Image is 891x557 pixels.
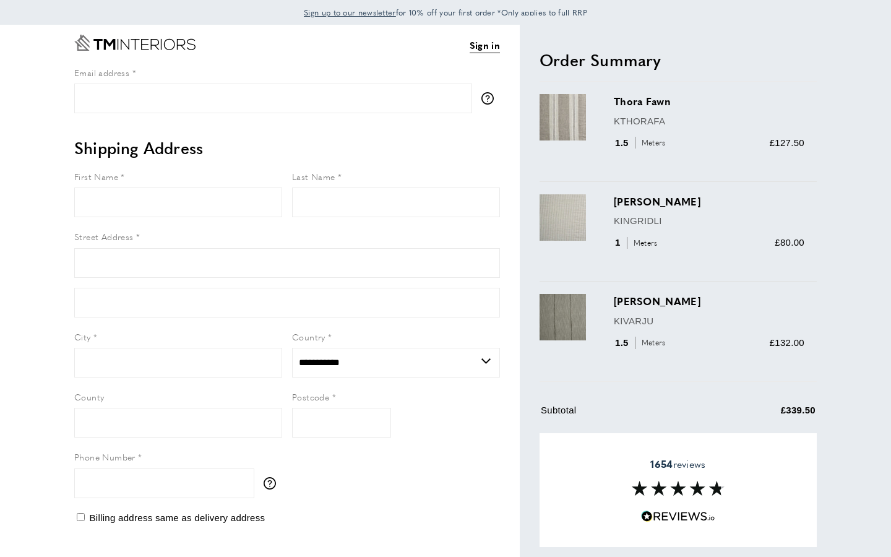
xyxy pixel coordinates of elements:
[74,170,118,183] span: First Name
[614,214,804,228] p: KINGRIDLI
[74,330,91,343] span: City
[74,35,196,51] a: Go to Home page
[770,137,804,148] span: £127.50
[292,170,335,183] span: Last Name
[614,335,670,350] div: 1.5
[614,136,670,150] div: 1.5
[632,481,725,496] img: Reviews section
[470,38,500,53] a: Sign in
[74,230,134,243] span: Street Address
[304,7,587,18] span: for 10% off your first order *Only applies to full RRP
[541,430,707,454] td: Shipping
[650,457,673,471] strong: 1654
[292,330,325,343] span: Country
[635,137,669,149] span: Meters
[540,49,817,71] h2: Order Summary
[292,391,329,403] span: Postcode
[708,403,816,427] td: £339.50
[304,6,396,19] a: Sign up to our newsletter
[304,7,396,18] span: Sign up to our newsletter
[641,511,715,522] img: Reviews.io 5 stars
[540,94,586,140] img: Thora Fawn
[770,337,804,348] span: £132.00
[264,477,282,490] button: More information
[627,237,661,249] span: Meters
[614,314,804,329] p: KIVARJU
[650,458,705,470] span: reviews
[614,114,804,129] p: KTHORAFA
[74,137,500,159] h2: Shipping Address
[614,235,661,250] div: 1
[540,294,586,340] img: Ivar Jute
[775,237,804,248] span: £80.00
[614,294,804,308] h3: [PERSON_NAME]
[614,94,804,108] h3: Thora Fawn
[541,403,707,427] td: Subtotal
[74,391,104,403] span: County
[481,92,500,105] button: More information
[540,194,586,241] img: Ingrid Linen
[74,451,136,463] span: Phone Number
[89,512,265,523] span: Billing address same as delivery address
[635,337,669,348] span: Meters
[74,66,129,79] span: Email address
[77,513,85,521] input: Billing address same as delivery address
[614,194,804,209] h3: [PERSON_NAME]
[708,430,816,454] td: £0.00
